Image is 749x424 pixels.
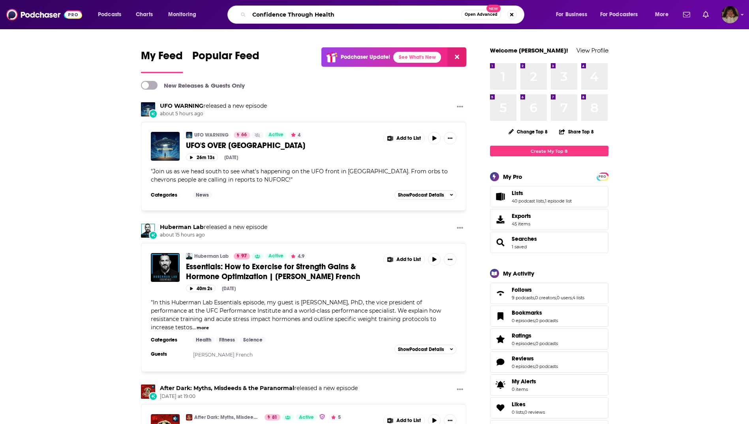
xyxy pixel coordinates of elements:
[296,414,317,420] a: Active
[535,364,558,369] a: 0 podcasts
[141,49,183,73] a: My Feed
[160,223,267,231] h3: released a new episode
[512,221,531,227] span: 45 items
[493,214,509,225] span: Exports
[535,341,558,346] a: 0 podcasts
[329,414,343,420] button: 5
[512,355,558,362] a: Reviews
[535,341,535,346] span: ,
[160,385,358,392] h3: released a new episode
[384,253,425,266] button: Show More Button
[454,385,466,394] button: Show More Button
[512,189,523,197] span: Lists
[490,186,608,207] span: Lists
[493,237,509,248] a: Searches
[194,132,229,138] a: UFO WARNING
[512,364,535,369] a: 0 episodes
[136,9,153,20] span: Charts
[454,102,466,112] button: Show More Button
[461,10,501,19] button: Open AdvancedNew
[512,189,572,197] a: Lists
[598,173,607,179] a: PRO
[92,8,131,21] button: open menu
[490,306,608,327] span: Bookmarks
[680,8,693,21] a: Show notifications dropdown
[160,102,203,109] a: UFO WARNING
[168,9,196,20] span: Monitoring
[512,198,544,204] a: 40 podcast lists
[504,127,553,137] button: Change Top 8
[193,352,253,358] a: [PERSON_NAME] French
[289,253,307,259] button: 4.9
[490,374,608,396] a: My Alerts
[512,309,542,316] span: Bookmarks
[512,318,535,323] a: 0 episodes
[534,295,535,300] span: ,
[396,257,421,263] span: Add to List
[396,135,421,141] span: Add to List
[490,283,608,304] span: Follows
[268,252,283,260] span: Active
[444,132,456,144] button: Show More Button
[595,8,650,21] button: open menu
[192,49,259,73] a: Popular Feed
[186,253,192,259] img: Huberman Lab
[444,253,456,266] button: Show More Button
[490,146,608,156] a: Create My Top 8
[186,141,305,150] span: UFO'S OVER [GEOGRAPHIC_DATA]
[272,414,277,422] span: 81
[216,337,238,343] a: Fitness
[149,392,158,401] div: New Episode
[289,132,303,138] button: 4
[598,174,607,180] span: PRO
[493,334,509,345] a: Ratings
[398,347,444,352] span: Show Podcast Details
[141,223,155,238] img: Huberman Lab
[559,124,594,139] button: Share Top 8
[512,401,545,408] a: Likes
[151,168,448,183] span: Join us as we head south to see what's happening on the UFO front in [GEOGRAPHIC_DATA]. From orbs...
[186,262,360,281] span: Essentials: How to Exercise for Strength Gains & Hormone Optimization | [PERSON_NAME] French
[512,409,524,415] a: 0 lists
[721,6,739,23] img: User Profile
[241,131,247,139] span: 66
[186,154,218,161] button: 26m 13s
[6,7,82,22] img: Podchaser - Follow, Share and Rate Podcasts
[141,81,245,90] a: New Releases & Guests Only
[535,364,535,369] span: ,
[149,109,158,118] div: New Episode
[503,270,534,277] div: My Activity
[512,332,558,339] a: Ratings
[512,235,537,242] a: Searches
[131,8,158,21] a: Charts
[151,337,186,343] h3: Categories
[192,324,196,331] span: ...
[151,351,186,357] h3: Guests
[465,13,497,17] span: Open Advanced
[241,252,247,260] span: 97
[151,253,180,282] img: Essentials: How to Exercise for Strength Gains & Hormone Optimization | Dr. Duncan French
[512,286,584,293] a: Follows
[512,212,531,220] span: Exports
[240,337,266,343] a: Science
[98,9,121,20] span: Podcasts
[141,102,155,116] img: UFO WARNING
[193,192,212,198] a: News
[222,286,236,291] div: [DATE]
[341,54,390,60] p: Podchaser Update!
[512,378,536,385] span: My Alerts
[512,355,534,362] span: Reviews
[556,295,557,300] span: ,
[550,8,597,21] button: open menu
[268,131,283,139] span: Active
[545,198,572,204] a: 1 episode list
[249,8,461,21] input: Search podcasts, credits, & more...
[186,132,192,138] a: UFO WARNING
[151,192,186,198] h3: Categories
[235,6,532,24] div: Search podcasts, credits, & more...
[512,332,531,339] span: Ratings
[151,299,441,331] span: In this Huberman Lab Essentials episode, my guest is [PERSON_NAME], PhD, the vice president of pe...
[493,311,509,322] a: Bookmarks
